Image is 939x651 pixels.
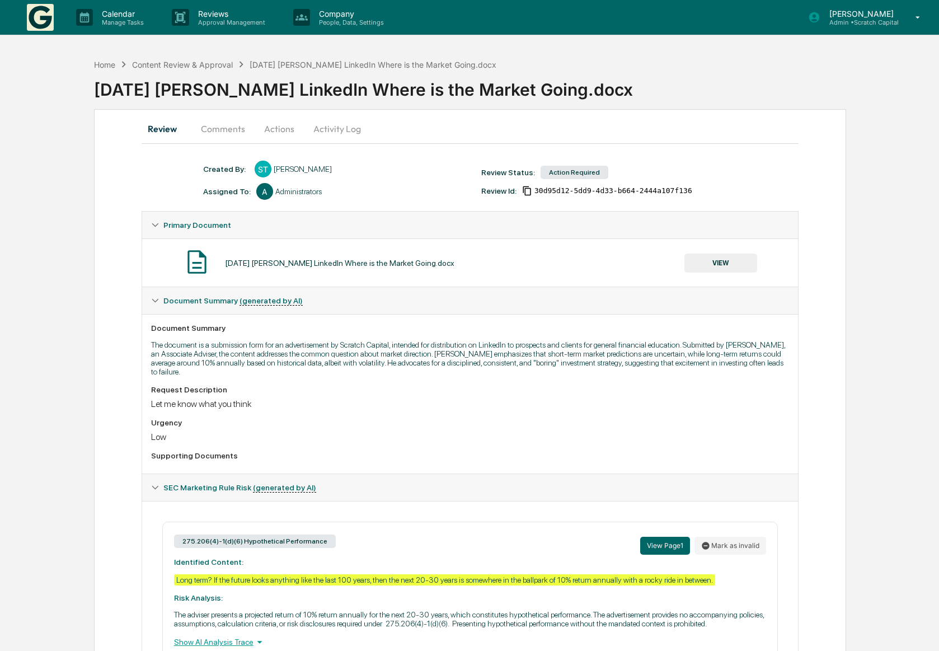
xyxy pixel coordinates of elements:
div: Let me know what you think [151,399,790,409]
p: Company [310,9,389,18]
div: Document Summary [151,324,790,332]
div: Administrators [275,187,322,196]
p: Calendar [93,9,149,18]
u: (generated by AI) [253,483,316,493]
p: Manage Tasks [93,18,149,26]
div: Low [151,432,790,442]
img: Document Icon [183,248,211,276]
p: Admin • Scratch Capital [820,18,899,26]
span: SEC Marketing Rule Risk [163,483,316,492]
img: logo [27,4,54,31]
div: Supporting Documents [151,451,790,460]
p: Approval Management [189,18,271,26]
div: 275.206(4)-1(d)(6) Hypothetical Performance [174,535,336,548]
div: ST [255,161,271,177]
div: [DATE] [PERSON_NAME] LinkedIn Where is the Market Going.docx [250,60,496,69]
div: Primary Document [142,238,799,287]
div: secondary tabs example [142,115,799,142]
span: 30d95d12-5dd9-4d33-b664-2444a107f136 [534,186,692,195]
div: [DATE] [PERSON_NAME] LinkedIn Where is the Market Going.docx [225,259,454,268]
p: The document is a submission form for an advertisement by Scratch Capital, intended for distribut... [151,340,790,376]
div: Review Id: [481,186,517,195]
iframe: Open customer support [903,614,933,644]
strong: Identified Content: [174,558,243,566]
div: Created By: ‎ ‎ [203,165,249,174]
div: SEC Marketing Rule Risk (generated by AI) [142,474,799,501]
span: Document Summary [163,296,303,305]
button: Review [142,115,192,142]
button: Comments [192,115,254,142]
strong: Risk Analysis: [174,593,223,602]
div: Home [94,60,115,69]
p: Reviews [189,9,271,18]
button: Mark as invalid [694,537,766,555]
p: [PERSON_NAME] [820,9,899,18]
div: Request Description [151,385,790,394]
u: (generated by AI) [240,296,303,306]
div: A [256,183,273,200]
div: Review Status: [481,168,535,177]
span: Copy Id [522,186,532,196]
button: Actions [254,115,304,142]
div: Long term? If the future looks anything like the last 100 years, then the next 20-30 years is som... [174,574,715,586]
button: Activity Log [304,115,370,142]
button: VIEW [684,254,757,273]
div: Assigned To: [203,187,251,196]
span: Primary Document [163,221,231,230]
div: [DATE] [PERSON_NAME] LinkedIn Where is the Market Going.docx [94,71,939,100]
div: Urgency [151,418,790,427]
div: Primary Document [142,212,799,238]
div: Action Required [541,166,608,179]
div: Show AI Analysis Trace [174,636,767,648]
p: People, Data, Settings [310,18,389,26]
button: View Page1 [640,537,690,555]
div: Document Summary (generated by AI) [142,314,799,474]
div: Content Review & Approval [132,60,233,69]
div: Document Summary (generated by AI) [142,287,799,314]
div: [PERSON_NAME] [274,165,332,174]
p: The adviser presents a projected return of 10% return annually for the next 20-30 years, which co... [174,610,767,628]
